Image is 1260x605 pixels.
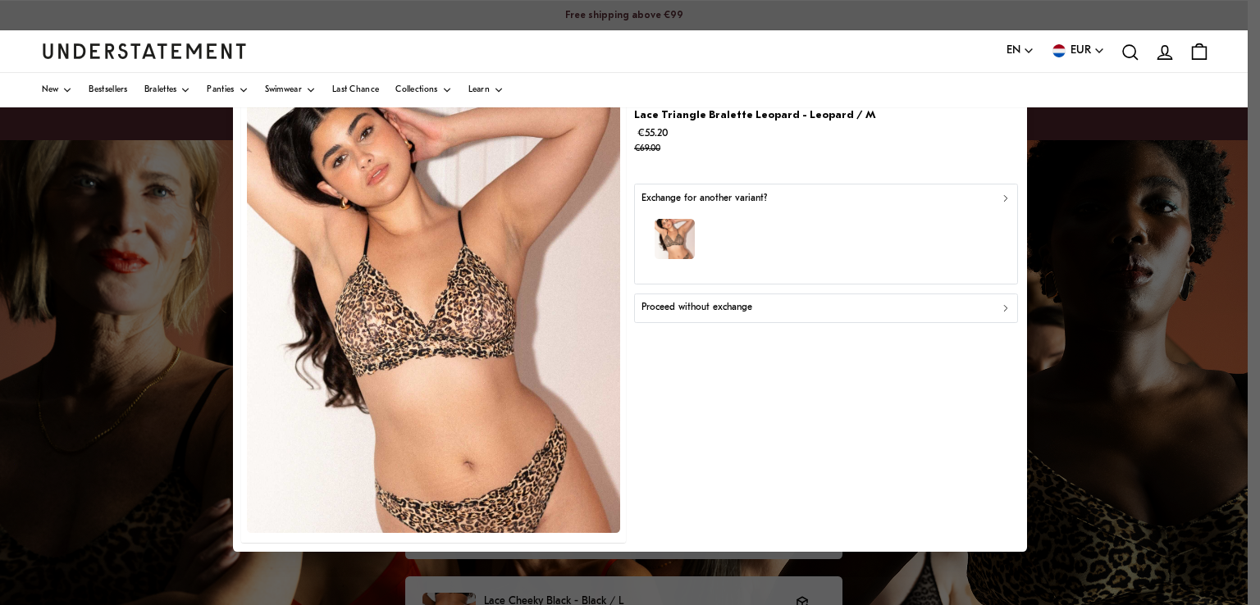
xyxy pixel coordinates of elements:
[332,73,379,107] a: Last Chance
[641,190,767,206] p: Exchange for another variant?
[641,300,752,316] p: Proceed without exchange
[634,124,876,157] p: €55.20
[395,73,451,107] a: Collections
[207,73,248,107] a: Panties
[1051,42,1105,60] button: EUR
[247,68,620,533] img: lace-triangle-bralette-gold-leopard-52769500889414_ca6509f3-eeef-4ed2-8a48-53132d0a5726.jpg
[207,86,234,94] span: Panties
[89,73,127,107] a: Bestsellers
[332,86,379,94] span: Last Chance
[634,144,660,153] strike: €69.00
[42,73,73,107] a: New
[42,86,59,94] span: New
[1007,42,1020,60] span: EN
[265,86,302,94] span: Swimwear
[1007,42,1034,60] button: EN
[468,86,491,94] span: Learn
[42,43,247,58] a: Understatement Homepage
[1071,42,1091,60] span: EUR
[634,106,876,123] p: Lace Triangle Bralette Leopard - Leopard / M
[395,86,437,94] span: Collections
[634,184,1018,284] button: Exchange for another variant?model-name=Anna Bia|model-size=XL
[655,219,695,259] img: model-name=Anna Bia|model-size=XL
[265,73,316,107] a: Swimwear
[468,73,504,107] a: Learn
[89,86,127,94] span: Bestsellers
[634,293,1018,322] button: Proceed without exchange
[144,86,177,94] span: Bralettes
[144,73,191,107] a: Bralettes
